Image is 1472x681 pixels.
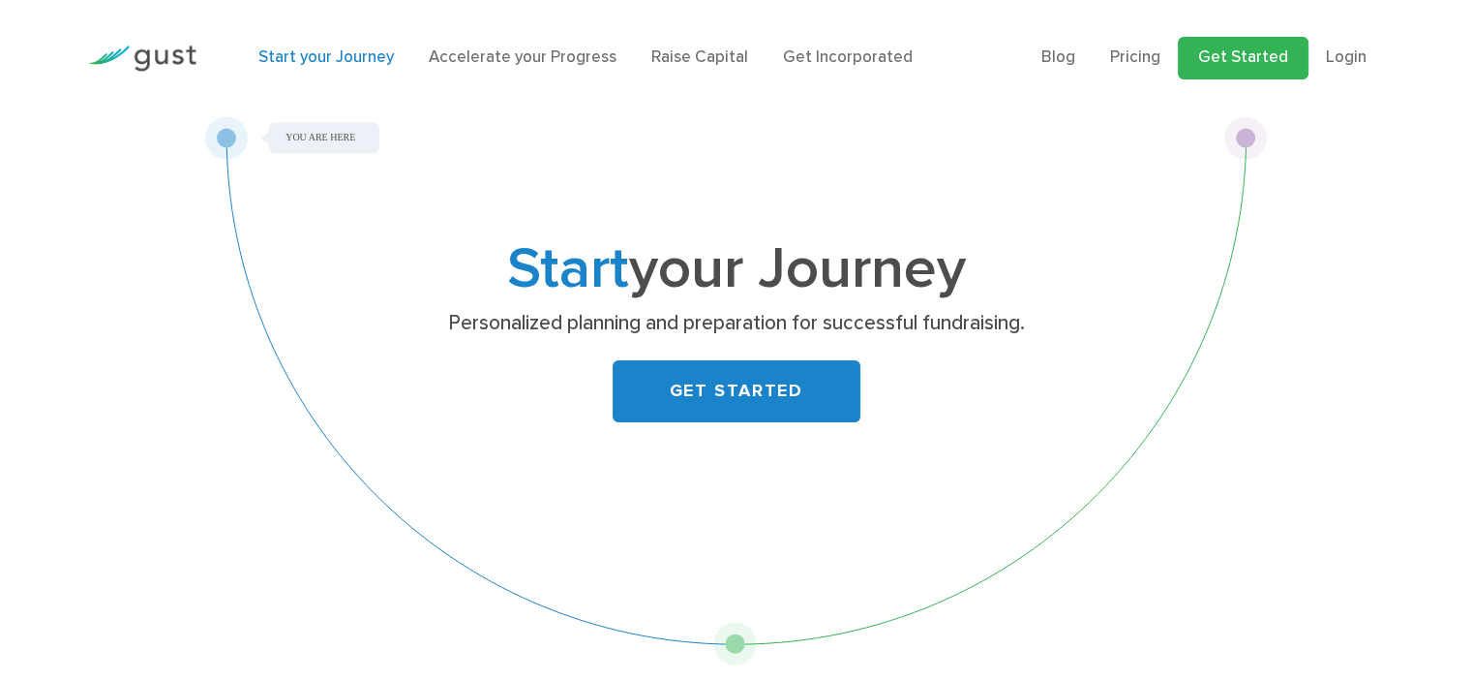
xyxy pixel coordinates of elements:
span: Start [507,234,629,303]
h1: your Journey [354,243,1119,296]
a: Get Incorporated [783,47,913,67]
a: Pricing [1110,47,1160,67]
p: Personalized planning and preparation for successful fundraising. [361,310,1111,337]
a: Start your Journey [258,47,394,67]
a: Get Started [1178,37,1308,79]
img: Gust Logo [88,46,196,72]
a: Login [1326,47,1367,67]
a: Blog [1041,47,1075,67]
a: GET STARTED [613,360,860,422]
a: Raise Capital [651,47,748,67]
a: Accelerate your Progress [429,47,616,67]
